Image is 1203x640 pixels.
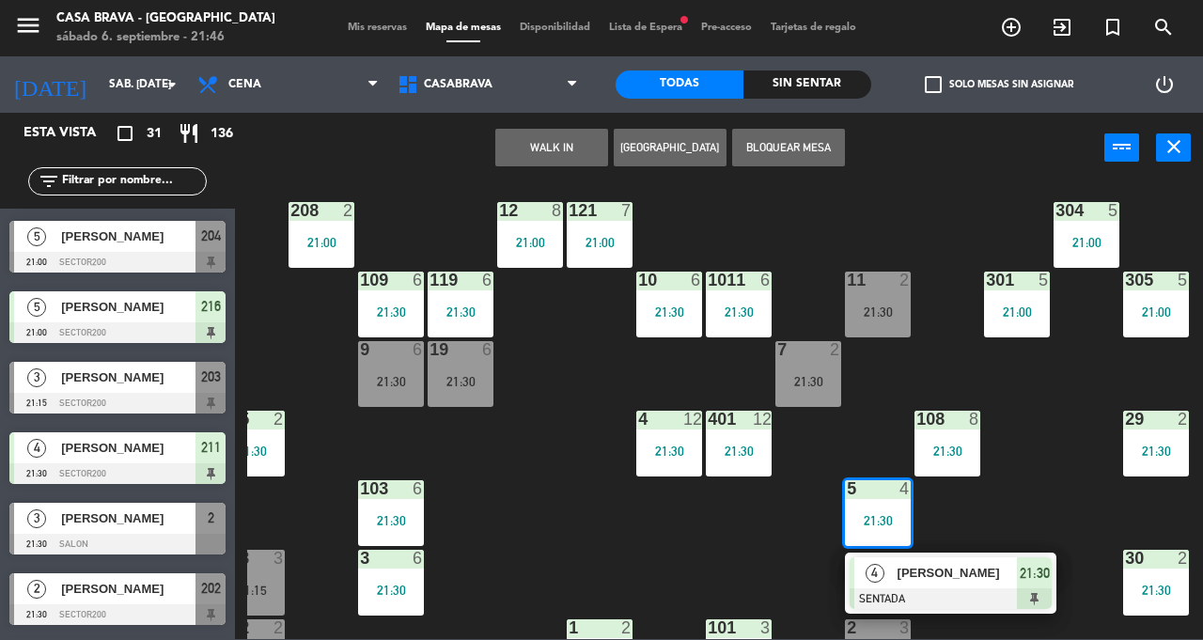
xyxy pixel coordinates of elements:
[201,366,221,388] span: 203
[61,508,195,528] span: [PERSON_NAME]
[61,297,195,317] span: [PERSON_NAME]
[847,619,848,636] div: 2
[208,507,214,529] span: 2
[1054,236,1119,249] div: 21:00
[708,411,709,428] div: 401
[621,619,633,636] div: 2
[358,305,424,319] div: 21:30
[1156,133,1191,162] button: close
[899,619,911,636] div: 3
[495,129,608,166] button: WALK IN
[775,375,841,388] div: 21:30
[898,563,1018,583] span: [PERSON_NAME]
[201,225,221,247] span: 204
[614,129,726,166] button: [GEOGRAPHIC_DATA]
[743,70,871,99] div: Sin sentar
[413,480,424,497] div: 6
[899,480,911,497] div: 4
[38,170,60,193] i: filter_list
[27,439,46,458] span: 4
[1123,445,1189,458] div: 21:30
[273,619,285,636] div: 2
[61,226,195,246] span: [PERSON_NAME]
[273,411,285,428] div: 2
[847,480,848,497] div: 5
[416,23,510,33] span: Mapa de mesas
[14,11,42,46] button: menu
[27,509,46,528] span: 3
[499,202,500,219] div: 12
[984,305,1050,319] div: 21:00
[708,272,709,289] div: 1011
[683,411,702,428] div: 12
[14,11,42,39] i: menu
[290,202,291,219] div: 208
[360,341,361,358] div: 9
[969,411,980,428] div: 8
[27,298,46,317] span: 5
[178,122,200,145] i: restaurant
[567,236,633,249] div: 21:00
[56,28,275,47] div: sábado 6. septiembre - 21:46
[1123,584,1189,597] div: 21:30
[1125,411,1126,428] div: 29
[482,341,493,358] div: 6
[1178,411,1189,428] div: 2
[986,272,987,289] div: 301
[777,341,778,358] div: 7
[1111,135,1133,158] i: power_input
[636,305,702,319] div: 21:30
[9,122,135,145] div: Esta vista
[866,564,884,583] span: 4
[1039,272,1050,289] div: 5
[360,550,361,567] div: 3
[638,411,639,428] div: 4
[428,375,493,388] div: 21:30
[1101,16,1124,39] i: turned_in_not
[60,171,206,192] input: Filtrar por nombre...
[1178,550,1189,567] div: 2
[569,619,570,636] div: 1
[219,584,285,597] div: 21:15
[338,23,416,33] span: Mis reservas
[845,305,911,319] div: 21:30
[691,272,702,289] div: 6
[1178,272,1189,289] div: 5
[706,305,772,319] div: 21:30
[61,367,195,387] span: [PERSON_NAME]
[925,76,942,93] span: check_box_outline_blank
[1153,73,1176,96] i: power_settings_new
[424,78,492,91] span: CasaBrava
[708,619,709,636] div: 101
[358,584,424,597] div: 21:30
[219,445,285,458] div: 21:30
[679,14,690,25] span: fiber_manual_record
[161,73,183,96] i: arrow_drop_down
[211,123,233,145] span: 136
[27,227,46,246] span: 5
[616,70,743,99] div: Todas
[1051,16,1073,39] i: exit_to_app
[552,202,563,219] div: 8
[1152,16,1175,39] i: search
[732,129,845,166] button: Bloquear Mesa
[847,272,848,289] div: 11
[413,272,424,289] div: 6
[1104,133,1139,162] button: power_input
[1020,562,1050,585] span: 21:30
[413,341,424,358] div: 6
[1000,16,1023,39] i: add_circle_outline
[428,305,493,319] div: 21:30
[358,514,424,527] div: 21:30
[761,23,866,33] span: Tarjetas de regalo
[289,236,354,249] div: 21:00
[147,123,162,145] span: 31
[360,480,361,497] div: 103
[753,411,772,428] div: 12
[636,445,702,458] div: 21:30
[413,550,424,567] div: 6
[343,202,354,219] div: 2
